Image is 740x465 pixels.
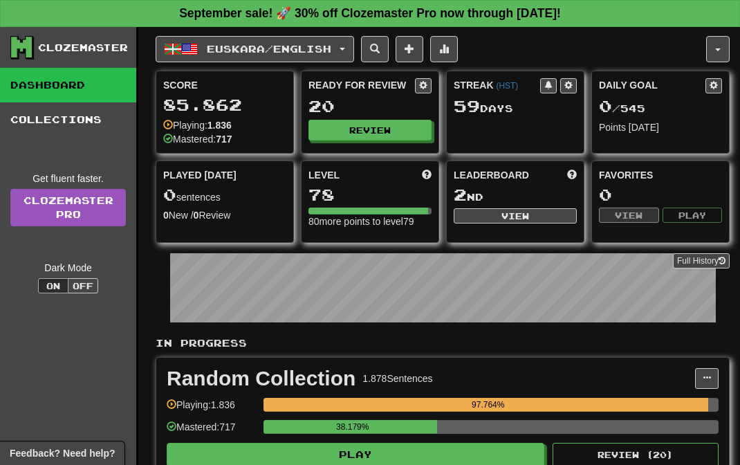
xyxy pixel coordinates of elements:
[163,208,286,222] div: New / Review
[454,98,577,116] div: Day s
[167,398,257,421] div: Playing: 1.836
[599,120,722,134] div: Points [DATE]
[430,36,458,62] button: More stats
[308,186,432,203] div: 78
[362,372,432,385] div: 1.878 Sentences
[496,81,518,91] a: (HST)
[599,102,645,114] span: / 545
[10,189,126,226] a: ClozemasterPro
[308,215,432,228] div: 80 more points to level 79
[163,168,237,182] span: Played [DATE]
[454,186,577,204] div: nd
[10,261,126,275] div: Dark Mode
[163,132,232,146] div: Mastered:
[599,78,705,93] div: Daily Goal
[163,118,232,132] div: Playing:
[567,168,577,182] span: This week in points, UTC
[454,185,467,204] span: 2
[10,172,126,185] div: Get fluent faster.
[10,446,115,460] span: Open feedback widget
[207,43,331,55] span: Euskara / English
[268,398,708,412] div: 97.764%
[163,185,176,204] span: 0
[308,120,432,140] button: Review
[663,208,723,223] button: Play
[599,186,722,203] div: 0
[396,36,423,62] button: Add sentence to collection
[156,336,730,350] p: In Progress
[673,253,730,268] button: Full History
[454,208,577,224] button: View
[308,168,340,182] span: Level
[68,278,98,293] button: Off
[163,186,286,204] div: sentences
[163,96,286,113] div: 85.862
[194,210,199,221] strong: 0
[163,210,169,221] strong: 0
[308,78,415,92] div: Ready for Review
[207,120,232,131] strong: 1.836
[422,168,432,182] span: Score more points to level up
[599,96,612,116] span: 0
[179,6,561,20] strong: September sale! 🚀 30% off Clozemaster Pro now through [DATE]!
[454,96,480,116] span: 59
[268,420,437,434] div: 38.179%
[163,78,286,92] div: Score
[454,168,529,182] span: Leaderboard
[599,208,659,223] button: View
[216,134,232,145] strong: 717
[308,98,432,115] div: 20
[167,368,355,389] div: Random Collection
[38,41,128,55] div: Clozemaster
[156,36,354,62] button: Euskara/English
[167,420,257,443] div: Mastered: 717
[361,36,389,62] button: Search sentences
[38,278,68,293] button: On
[454,78,540,92] div: Streak
[599,168,722,182] div: Favorites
